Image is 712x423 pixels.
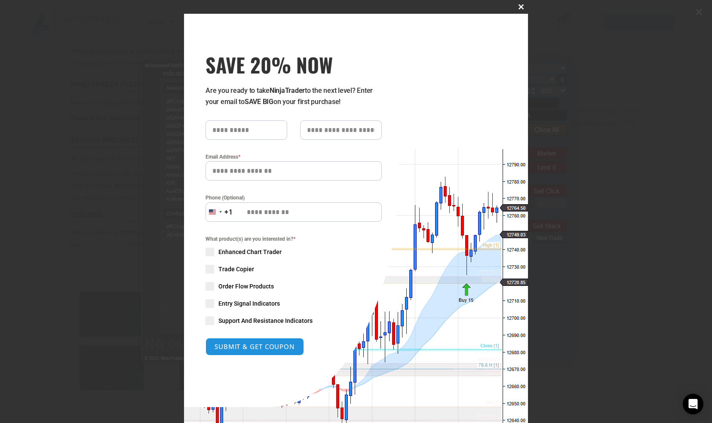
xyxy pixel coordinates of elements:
[218,316,313,325] span: Support And Resistance Indicators
[206,85,382,107] p: Are you ready to take to the next level? Enter your email to on your first purchase!
[224,207,233,218] div: +1
[218,299,280,308] span: Entry Signal Indicators
[206,282,382,291] label: Order Flow Products
[245,98,273,106] strong: SAVE BIG
[206,265,382,273] label: Trade Copier
[270,86,305,95] strong: NinjaTrader
[218,248,282,256] span: Enhanced Chart Trader
[683,394,703,414] div: Open Intercom Messenger
[206,202,233,222] button: Selected country
[206,338,304,356] button: SUBMIT & GET COUPON
[218,265,254,273] span: Trade Copier
[206,52,382,77] h3: SAVE 20% NOW
[206,316,382,325] label: Support And Resistance Indicators
[206,153,382,161] label: Email Address
[206,193,382,202] label: Phone (Optional)
[206,235,382,243] span: What product(s) are you interested in?
[206,299,382,308] label: Entry Signal Indicators
[218,282,274,291] span: Order Flow Products
[206,248,382,256] label: Enhanced Chart Trader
